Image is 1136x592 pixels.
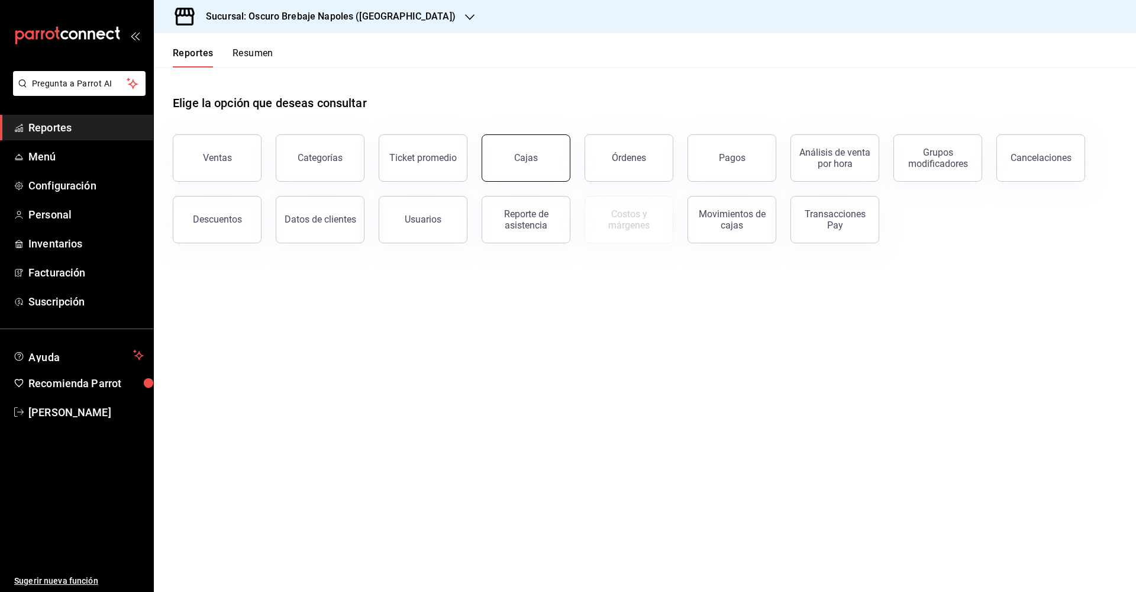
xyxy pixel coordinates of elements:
[1011,152,1072,163] div: Cancelaciones
[514,151,538,165] div: Cajas
[592,208,666,231] div: Costos y márgenes
[173,134,262,182] button: Ventas
[489,208,563,231] div: Reporte de asistencia
[28,236,144,252] span: Inventarios
[585,196,673,243] button: Contrata inventarios para ver este reporte
[482,196,570,243] button: Reporte de asistencia
[790,196,879,243] button: Transacciones Pay
[996,134,1085,182] button: Cancelaciones
[28,404,144,420] span: [PERSON_NAME]
[28,348,128,362] span: Ayuda
[28,294,144,310] span: Suscripción
[719,152,745,163] div: Pagos
[28,375,144,391] span: Recomienda Parrot
[173,94,367,112] h1: Elige la opción que deseas consultar
[8,86,146,98] a: Pregunta a Parrot AI
[28,149,144,165] span: Menú
[173,47,273,67] div: navigation tabs
[28,178,144,194] span: Configuración
[173,196,262,243] button: Descuentos
[901,147,974,169] div: Grupos modificadores
[196,9,456,24] h3: Sucursal: Oscuro Brebaje Napoles ([GEOGRAPHIC_DATA])
[405,214,441,225] div: Usuarios
[798,147,872,169] div: Análisis de venta por hora
[28,265,144,281] span: Facturación
[695,208,769,231] div: Movimientos de cajas
[798,208,872,231] div: Transacciones Pay
[585,134,673,182] button: Órdenes
[193,214,242,225] div: Descuentos
[790,134,879,182] button: Análisis de venta por hora
[28,207,144,223] span: Personal
[28,120,144,136] span: Reportes
[688,196,776,243] button: Movimientos de cajas
[130,31,140,40] button: open_drawer_menu
[482,134,570,182] a: Cajas
[688,134,776,182] button: Pagos
[285,214,356,225] div: Datos de clientes
[276,134,364,182] button: Categorías
[389,152,457,163] div: Ticket promedio
[612,152,646,163] div: Órdenes
[203,152,232,163] div: Ventas
[13,71,146,96] button: Pregunta a Parrot AI
[14,575,144,587] span: Sugerir nueva función
[379,196,467,243] button: Usuarios
[379,134,467,182] button: Ticket promedio
[276,196,364,243] button: Datos de clientes
[298,152,343,163] div: Categorías
[173,47,214,67] button: Reportes
[32,78,127,90] span: Pregunta a Parrot AI
[233,47,273,67] button: Resumen
[893,134,982,182] button: Grupos modificadores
